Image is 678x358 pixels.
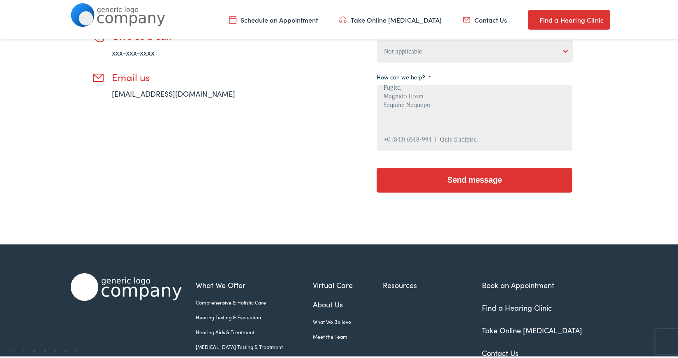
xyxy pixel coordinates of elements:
[528,13,535,23] img: utility icon
[377,72,431,79] label: How can we help?
[482,278,554,288] a: Book an Appointment
[196,342,313,349] a: [MEDICAL_DATA] Testing & Treatment
[482,323,582,334] a: Take Online [MEDICAL_DATA]
[112,28,260,40] h3: Give us a call
[313,316,383,324] a: What We Believe
[229,14,236,23] img: utility icon
[313,331,383,339] a: Meet the Team
[482,301,552,311] a: Find a Hearing Clinic
[196,278,313,289] a: What We Offer
[112,70,260,81] h3: Email us
[229,14,318,23] a: Schedule an Appointment
[339,14,442,23] a: Take Online [MEDICAL_DATA]
[196,327,313,334] a: Hearing Aids & Treatment
[313,278,383,289] a: Virtual Care
[196,312,313,319] a: Hearing Testing & Evaluation
[383,278,447,289] a: Resources
[463,14,507,23] a: Contact Us
[482,346,518,356] a: Contact Us
[313,297,383,308] a: About Us
[71,272,182,299] img: Alpaca Audiology
[528,8,610,28] a: Find a Hearing Clinic
[112,46,155,56] a: xxx-xxx-xxxx
[196,297,313,305] a: Comprehensive & Holistic Care
[112,87,235,97] a: [EMAIL_ADDRESS][DOMAIN_NAME]
[377,166,572,191] input: Send message
[463,14,470,23] img: utility icon
[339,14,347,23] img: utility icon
